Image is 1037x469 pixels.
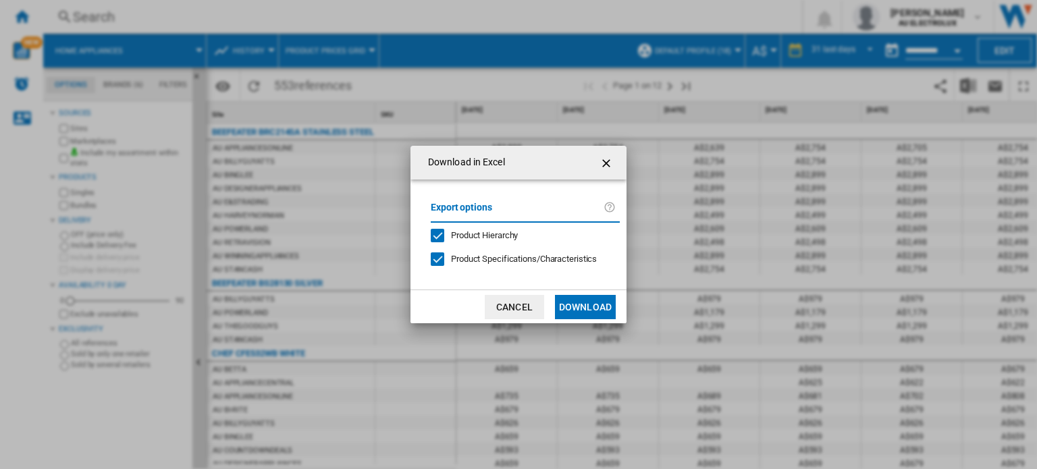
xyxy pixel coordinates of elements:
h4: Download in Excel [421,156,505,169]
span: Product Specifications/Characteristics [451,254,597,264]
ng-md-icon: getI18NText('BUTTONS.CLOSE_DIALOG') [600,155,616,171]
button: getI18NText('BUTTONS.CLOSE_DIALOG') [594,149,621,176]
div: Only applies to Category View [451,253,597,265]
button: Cancel [485,295,544,319]
label: Export options [431,200,604,225]
button: Download [555,295,616,319]
span: Product Hierarchy [451,230,518,240]
md-checkbox: Product Hierarchy [431,229,609,242]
